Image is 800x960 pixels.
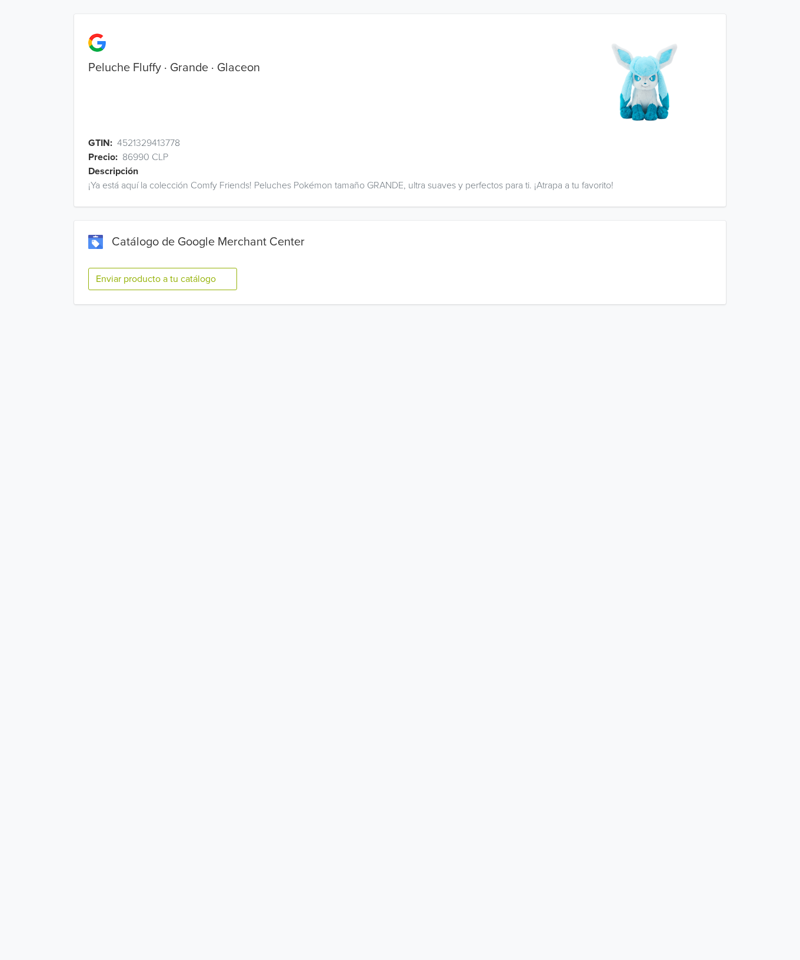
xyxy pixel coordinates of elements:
div: Peluche Fluffy · Grande · Glaceon [74,61,563,75]
span: 4521329413778 [117,136,180,150]
span: Precio: [88,150,118,164]
button: Enviar producto a tu catálogo [88,268,237,290]
div: ¡Ya está aquí la colección Comfy Friends! Peluches Pokémon tamaño GRANDE, ultra suaves y perfecto... [74,178,726,192]
img: product_image [600,38,689,127]
div: Catálogo de Google Merchant Center [88,235,712,249]
span: 86990 CLP [122,150,168,164]
span: GTIN: [88,136,112,150]
div: Descripción [88,164,740,178]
